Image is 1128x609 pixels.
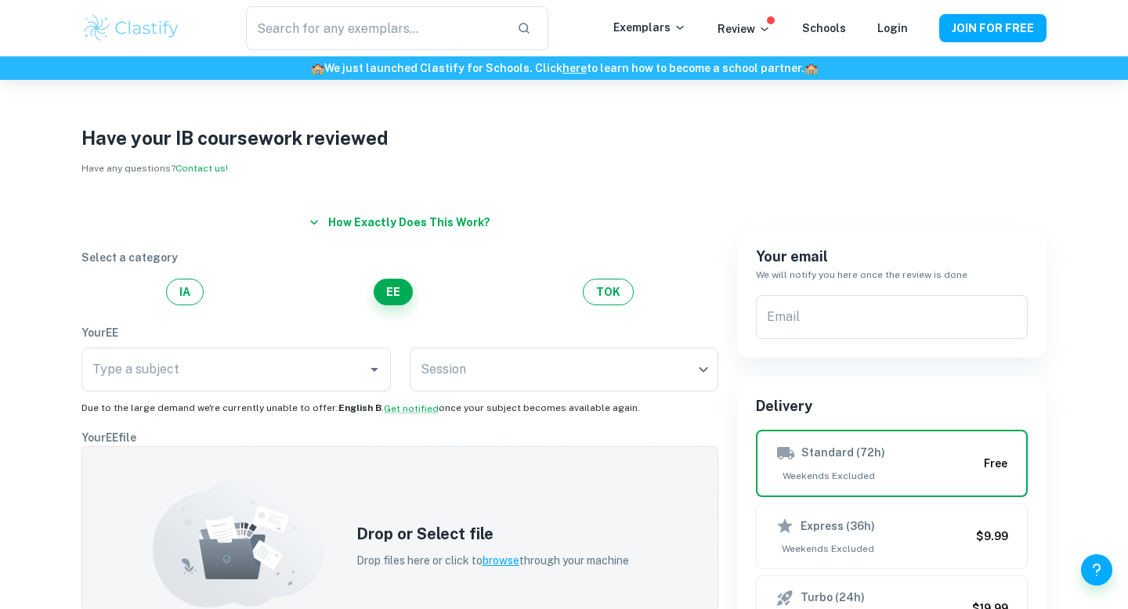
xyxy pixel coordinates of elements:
[801,444,885,463] h6: Standard (72h)
[976,528,1008,545] h6: $9.99
[802,22,846,34] a: Schools
[756,268,1028,283] h6: We will notify you here once the review is done
[775,542,970,556] span: Weekends Excluded
[483,554,519,567] span: browse
[246,6,504,50] input: Search for any exemplars...
[756,503,1028,569] button: Express (36h)Weekends Excluded$9.99
[81,124,1047,152] h1: Have your IB coursework reviewed
[776,469,978,483] span: Weekends Excluded
[81,249,718,266] p: Select a category
[81,324,718,341] p: Your EE
[801,589,865,607] h6: Turbo (24h)
[756,295,1028,339] input: We'll contact you here
[384,402,439,416] button: Get notified
[311,62,324,74] span: 🏫
[801,517,875,535] h6: Express (36h)
[1081,554,1112,586] button: Help and Feedback
[374,279,413,305] button: EE
[562,62,587,74] a: here
[984,455,1007,472] h6: Free
[175,163,228,174] a: Contact us!
[718,20,771,38] p: Review
[363,359,385,380] button: Open
[81,13,181,44] img: Clastify logo
[583,279,634,305] button: TOK
[804,62,818,74] span: 🏫
[877,22,908,34] a: Login
[166,279,204,305] button: IA
[356,522,629,546] h5: Drop or Select file
[81,402,640,413] span: Due to the large demand we're currently unable to offer: . once your subject becomes available ag...
[756,430,1028,497] button: Standard (72h)Weekends ExcludedFree
[356,552,629,569] p: Drop files here or click to through your machine
[756,246,1028,268] h6: Your email
[939,14,1047,42] button: JOIN FOR FREE
[338,402,381,413] b: English B
[613,19,686,36] p: Exemplars
[303,208,497,236] button: How exactly does this work?
[3,59,1125,77] h6: We just launched Clastify for Schools. Click to learn how to become a school partner.
[81,429,718,446] p: Your EE file
[756,395,1028,417] h6: Delivery
[81,163,228,174] span: Have any questions?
